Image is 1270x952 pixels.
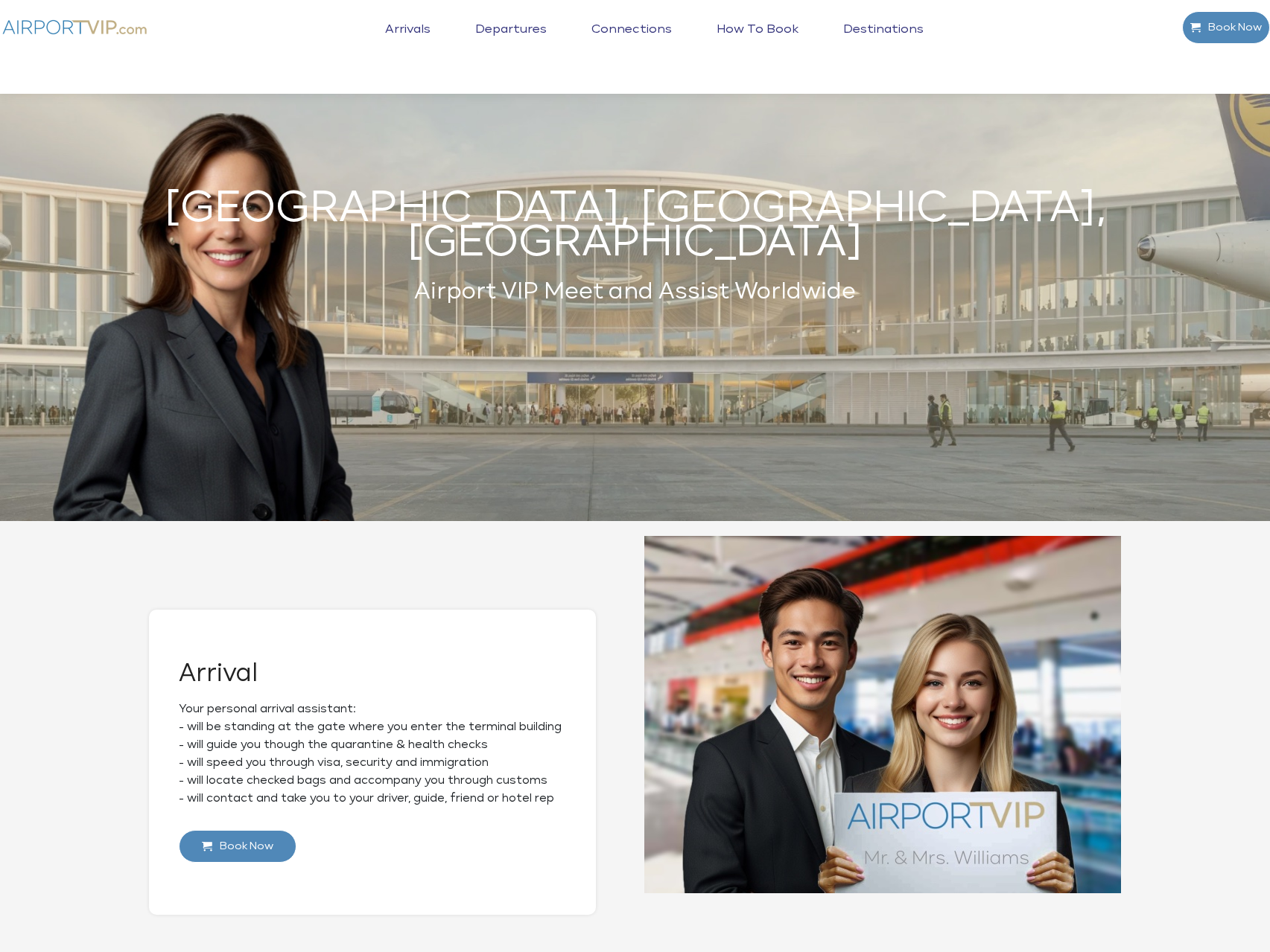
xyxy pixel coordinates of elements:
[149,275,1121,309] h2: Airport VIP Meet and Assist Worldwide
[149,192,1121,261] h1: [GEOGRAPHIC_DATA], [GEOGRAPHIC_DATA], [GEOGRAPHIC_DATA]
[212,831,273,862] span: Book Now
[839,22,927,60] a: Destinations
[1201,12,1262,43] span: Book Now
[179,700,566,754] p: Your personal arrival assistant: - will be standing at the gate where you enter the terminal buil...
[179,662,566,686] h2: Arrival
[381,22,434,60] a: Arrivals
[1182,11,1270,44] a: Book Now
[179,754,566,808] p: - will speed you through visa, security and immigration - will locate checked bags and accompany ...
[179,830,296,863] a: Book Now
[472,22,550,60] a: Departures
[588,22,676,60] a: Connections
[713,22,802,60] a: How to book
